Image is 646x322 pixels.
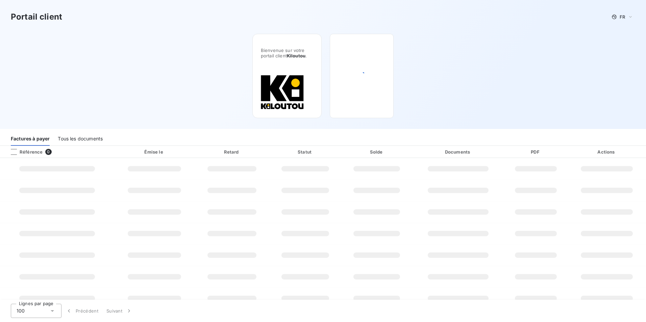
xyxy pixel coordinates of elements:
div: PDF [505,149,566,155]
div: Factures à payer [11,132,50,146]
div: Référence [5,149,43,155]
h3: Portail client [11,11,62,23]
span: 0 [45,149,51,155]
div: Solde [343,149,411,155]
span: 100 [17,307,25,314]
button: Précédent [61,304,102,318]
div: Statut [270,149,340,155]
div: Retard [196,149,268,155]
img: Company logo [261,75,304,110]
span: Bienvenue sur votre portail client . [261,48,313,58]
span: FR [620,14,625,20]
div: Documents [414,149,503,155]
div: Tous les documents [58,132,103,146]
div: Émise le [116,149,194,155]
button: Suivant [102,304,136,318]
span: Kiloutou [287,53,305,58]
div: Actions [569,149,645,155]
